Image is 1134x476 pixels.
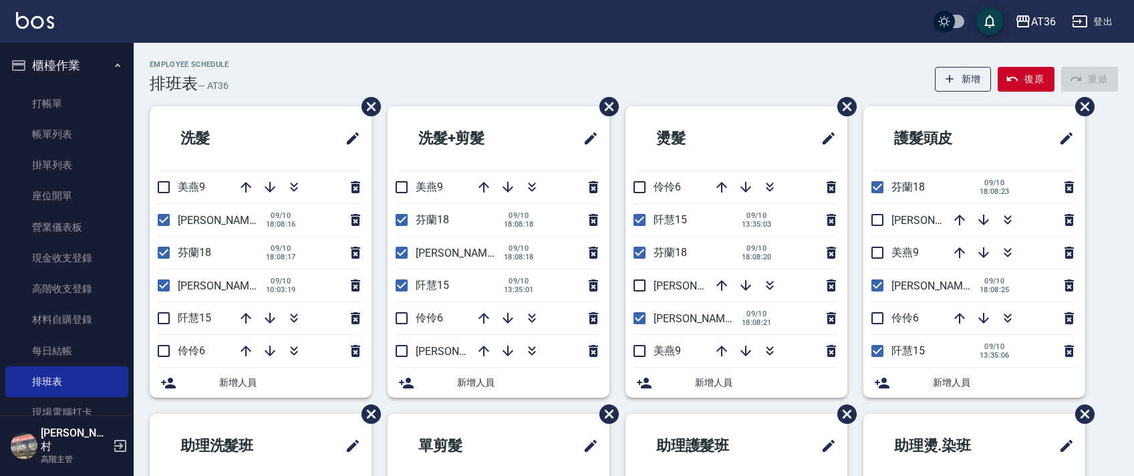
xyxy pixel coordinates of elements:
span: [PERSON_NAME]11 [178,279,270,292]
span: 09/10 [266,211,296,220]
span: 刪除班表 [827,87,859,126]
span: 修改班表的標題 [575,122,599,154]
span: 18:08:20 [742,253,772,261]
span: [PERSON_NAME]16 [654,312,746,325]
span: 13:35:06 [980,351,1010,360]
span: 阡慧15 [416,279,449,291]
span: 修改班表的標題 [337,122,361,154]
a: 排班表 [5,366,128,397]
span: 刪除班表 [1065,87,1097,126]
span: 伶伶6 [654,181,681,193]
h2: 單剪髮 [398,422,529,470]
span: [PERSON_NAME]11 [891,214,984,227]
span: 09/10 [980,277,1010,285]
span: 13:35:03 [742,220,772,229]
span: 09/10 [504,211,534,220]
div: 新增人員 [388,368,609,398]
span: 09/10 [266,277,296,285]
a: 打帳單 [5,88,128,119]
span: 修改班表的標題 [575,430,599,462]
span: 18:08:17 [266,253,296,261]
span: 芬蘭18 [891,181,925,193]
span: 伶伶6 [891,312,919,324]
a: 現場電腦打卡 [5,397,128,428]
span: 18:08:25 [980,285,1010,294]
a: 材料自購登錄 [5,304,128,335]
h3: 排班表 [150,74,198,93]
span: 新增人員 [219,376,361,390]
span: 09/10 [504,244,534,253]
h5: [PERSON_NAME]村 [41,427,109,453]
span: 芬蘭18 [178,246,211,259]
span: 13:35:01 [504,285,534,294]
h2: 助理洗髮班 [160,422,305,470]
span: 18:08:18 [504,253,534,261]
a: 高階收支登錄 [5,273,128,304]
h2: 洗髮+剪髮 [398,114,539,162]
img: Person [11,433,37,459]
button: 登出 [1067,9,1118,34]
span: 09/10 [742,244,772,253]
span: 伶伶6 [416,312,443,324]
h2: 燙髮 [636,114,759,162]
span: 18:08:16 [266,220,296,229]
h2: 助理燙.染班 [874,422,1020,470]
span: 修改班表的標題 [1050,430,1075,462]
span: 10:03:19 [266,285,296,294]
span: 18:08:18 [504,220,534,229]
h2: 護髮頭皮 [874,114,1012,162]
span: 刪除班表 [351,394,383,434]
button: 復原 [998,67,1054,92]
a: 營業儀表板 [5,212,128,243]
span: 09/10 [980,342,1010,351]
span: 修改班表的標題 [1050,122,1075,154]
h2: Employee Schedule [150,60,229,69]
span: 阡慧15 [654,213,687,226]
h6: — AT36 [198,79,229,93]
span: [PERSON_NAME]16 [416,247,508,259]
span: 新增人員 [933,376,1075,390]
span: 修改班表的標題 [813,430,837,462]
h2: 洗髮 [160,114,283,162]
span: 刪除班表 [589,87,621,126]
a: 座位開單 [5,181,128,211]
a: 現金收支登錄 [5,243,128,273]
p: 高階主管 [41,453,109,465]
span: 09/10 [742,211,772,220]
span: 芬蘭18 [654,246,687,259]
div: 新增人員 [150,368,372,398]
span: 新增人員 [695,376,837,390]
span: 新增人員 [457,376,599,390]
h2: 助理護髮班 [636,422,781,470]
span: [PERSON_NAME]11 [654,279,746,292]
span: 阡慧15 [178,312,211,324]
span: [PERSON_NAME]16 [178,214,270,227]
span: 美燕9 [891,246,919,259]
span: 刪除班表 [351,87,383,126]
span: [PERSON_NAME]11 [416,345,508,358]
a: 掛單列表 [5,150,128,181]
button: AT36 [1010,8,1061,35]
img: Logo [16,12,54,29]
div: 新增人員 [863,368,1085,398]
span: 伶伶6 [178,344,205,357]
a: 帳單列表 [5,119,128,150]
button: save [976,8,1003,35]
span: 美燕9 [654,344,681,357]
span: 阡慧15 [891,344,925,357]
span: 09/10 [504,277,534,285]
span: 芬蘭18 [416,213,449,226]
span: 美燕9 [416,181,443,193]
span: 美燕9 [178,181,205,193]
span: 修改班表的標題 [337,430,361,462]
a: 每日結帳 [5,336,128,366]
div: 新增人員 [625,368,847,398]
span: [PERSON_NAME]16 [891,279,984,292]
span: 刪除班表 [1065,394,1097,434]
span: 刪除班表 [589,394,621,434]
span: 09/10 [266,244,296,253]
div: AT36 [1031,13,1056,30]
span: 18:08:23 [980,187,1010,196]
button: 櫃檯作業 [5,48,128,83]
span: 09/10 [742,310,772,318]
